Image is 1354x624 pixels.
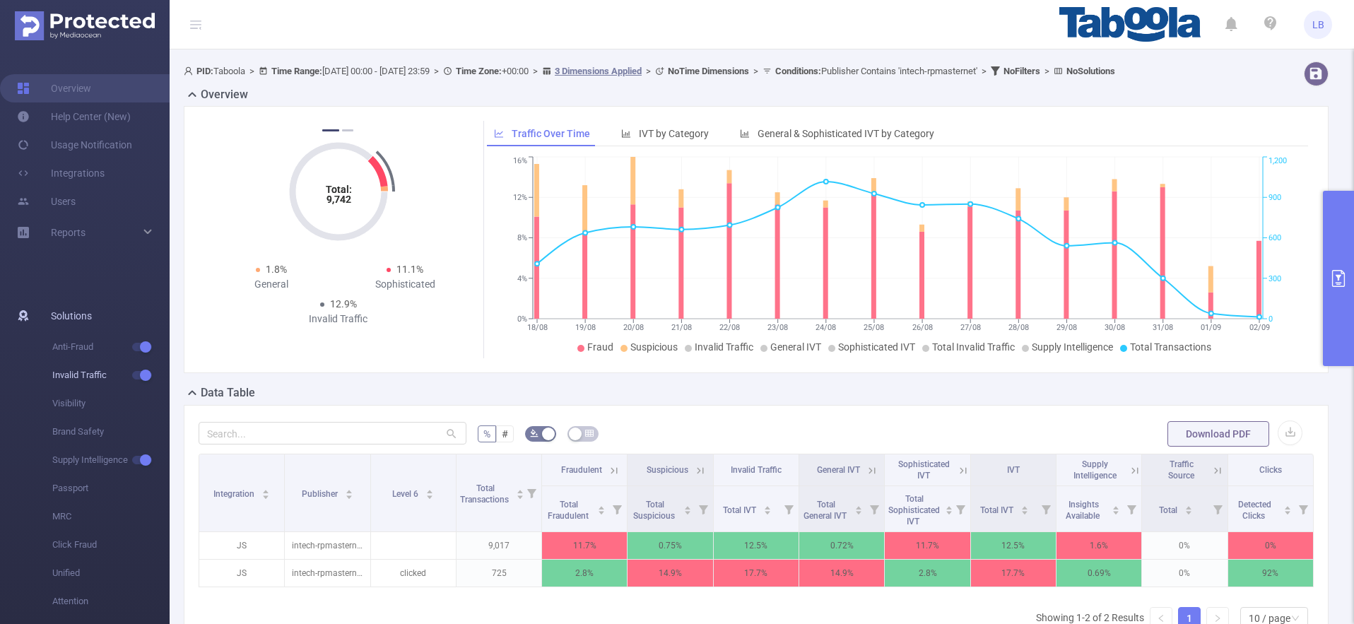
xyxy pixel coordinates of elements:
span: > [642,66,655,76]
i: icon: caret-up [946,504,953,508]
i: icon: bar-chart [621,129,631,139]
a: Usage Notification [17,131,132,159]
b: No Filters [1003,66,1040,76]
span: 1.8% [266,264,287,275]
i: icon: caret-down [1184,509,1192,513]
b: Time Range: [271,66,322,76]
span: 11.1% [396,264,423,275]
p: JS [199,532,284,559]
div: Sort [345,488,353,496]
p: 92% [1228,560,1313,587]
button: 1 [322,129,339,131]
p: 2.8% [542,560,627,587]
tspan: 900 [1268,193,1281,202]
p: clicked [371,560,456,587]
tspan: 0% [517,314,527,324]
p: 9,017 [457,532,541,559]
span: Total General IVT [803,500,849,521]
div: Sort [1020,504,1029,512]
i: icon: bar-chart [740,129,750,139]
tspan: 28/08 [1008,323,1028,332]
i: icon: right [1213,614,1222,623]
span: Integration [213,489,257,499]
i: icon: caret-up [1184,504,1192,508]
span: Supply Intelligence [1073,459,1117,481]
p: intech-rpmasternet [285,532,370,559]
div: Sort [597,504,606,512]
p: 11.7% [885,532,970,559]
span: Total Suspicious [633,500,677,521]
i: icon: caret-up [763,504,771,508]
span: Publisher [302,489,340,499]
u: 3 Dimensions Applied [555,66,642,76]
tspan: 31/08 [1153,323,1173,332]
tspan: 26/08 [912,323,932,332]
span: Fraud [587,341,613,353]
span: Supply Intelligence [1032,341,1113,353]
i: Filter menu [779,486,799,531]
span: Invalid Traffic [52,361,170,389]
i: icon: table [585,429,594,437]
p: 17.7% [714,560,799,587]
i: icon: caret-up [516,488,524,492]
span: General IVT [817,465,860,475]
span: Total [1159,505,1179,515]
i: Filter menu [522,454,541,531]
b: No Time Dimensions [668,66,749,76]
tspan: 02/09 [1249,323,1269,332]
tspan: 8% [517,234,527,243]
span: Invalid Traffic [695,341,753,353]
p: 0% [1142,532,1227,559]
div: Sophisticated [338,277,473,292]
a: Integrations [17,159,105,187]
tspan: 1,200 [1268,157,1287,166]
b: No Solutions [1066,66,1115,76]
span: Click Fraud [52,531,170,559]
i: Filter menu [1122,486,1141,531]
i: icon: line-chart [494,129,504,139]
tspan: 22/08 [719,323,740,332]
tspan: 30/08 [1105,323,1125,332]
span: Sophisticated IVT [898,459,950,481]
i: icon: caret-up [855,504,863,508]
i: icon: caret-down [516,493,524,498]
div: General [204,277,338,292]
span: Publisher Contains 'intech-rpmasternet' [775,66,977,76]
p: 0.72% [799,532,884,559]
tspan: 4% [517,274,527,283]
input: Search... [199,422,466,445]
i: icon: caret-up [1020,504,1028,508]
i: icon: caret-down [345,493,353,498]
div: Sort [1283,504,1292,512]
span: Unified [52,559,170,587]
img: Protected Media [15,11,155,40]
i: Filter menu [950,486,970,531]
tspan: 20/08 [623,323,643,332]
span: Total Transactions [1130,341,1211,353]
i: icon: caret-up [598,504,606,508]
i: icon: bg-colors [530,429,538,437]
p: intech-rpmasternet [285,560,370,587]
span: Total IVT [980,505,1015,515]
span: Sophisticated IVT [838,341,915,353]
span: Total Invalid Traffic [932,341,1015,353]
i: icon: caret-down [426,493,434,498]
div: Sort [1184,504,1193,512]
span: 12.9% [330,298,357,310]
div: Sort [854,504,863,512]
span: Anti-Fraud [52,333,170,361]
b: PID: [196,66,213,76]
a: Reports [51,218,86,247]
span: LB [1312,11,1324,39]
p: 14.9% [628,560,712,587]
span: Visibility [52,389,170,418]
span: Insights Available [1066,500,1102,521]
a: Users [17,187,76,216]
div: Sort [516,488,524,496]
span: MRC [52,502,170,531]
i: Filter menu [607,486,627,531]
p: 0.75% [628,532,712,559]
tspan: 21/08 [671,323,691,332]
span: General IVT [770,341,821,353]
span: Detected Clicks [1238,500,1271,521]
